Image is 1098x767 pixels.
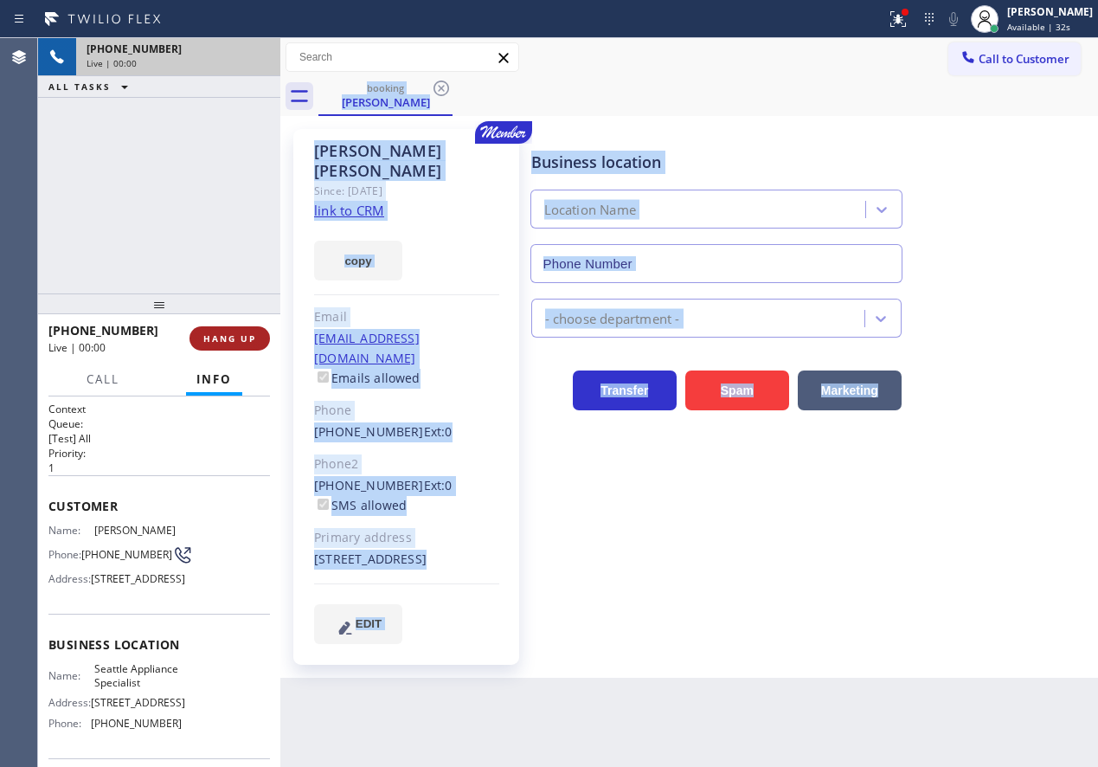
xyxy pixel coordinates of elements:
input: Phone Number [530,244,902,283]
a: [PHONE_NUMBER] [314,477,424,493]
div: booking [320,81,451,94]
span: Address: [48,572,91,585]
span: Customer [48,498,270,514]
button: HANG UP [189,326,270,351]
div: Business location [531,151,902,174]
span: Address: [48,696,91,709]
p: 1 [48,461,270,475]
span: Info [196,371,232,387]
span: [STREET_ADDRESS] [91,572,185,585]
button: Spam [685,371,789,410]
div: [PERSON_NAME] [1007,4,1093,19]
input: Search [286,43,518,71]
button: Marketing [798,371,902,410]
h1: Context [48,402,270,416]
span: HANG UP [203,332,256,345]
input: Emails allowed [318,371,329,383]
label: Emails allowed [314,370,421,386]
div: - choose department - [545,308,680,328]
span: ALL TASKS [48,81,111,93]
span: Call to Customer [979,51,1069,67]
span: Call [87,371,119,387]
span: [PHONE_NUMBER] [87,42,182,56]
h2: Priority: [48,446,270,461]
span: Ext: 0 [424,423,453,440]
div: Location Name [544,200,637,220]
a: [PHONE_NUMBER] [314,423,424,440]
button: Transfer [573,371,677,410]
span: Phone: [48,717,91,730]
div: Email [314,307,499,327]
span: Live | 00:00 [48,340,106,355]
div: [PERSON_NAME] [PERSON_NAME] [314,141,499,181]
span: [PHONE_NUMBER] [48,322,158,338]
div: Primary address [314,528,499,548]
button: ALL TASKS [38,76,145,97]
button: Info [186,363,242,396]
button: Call to Customer [948,42,1081,75]
button: Call [76,363,130,396]
h2: Queue: [48,416,270,431]
button: Mute [941,7,966,31]
span: EDIT [356,617,382,630]
span: [PHONE_NUMBER] [91,717,182,730]
div: Phone [314,401,499,421]
div: [PERSON_NAME] [320,94,451,110]
span: Ext: 0 [424,477,453,493]
span: Business location [48,636,270,653]
span: Seattle Appliance Specialist [94,662,181,689]
span: Phone: [48,548,81,561]
span: [PERSON_NAME] [94,524,181,537]
label: SMS allowed [314,497,407,513]
span: [PHONE_NUMBER] [81,548,172,561]
a: link to CRM [314,202,384,219]
p: [Test] All [48,431,270,446]
div: Since: [DATE] [314,181,499,201]
a: [EMAIL_ADDRESS][DOMAIN_NAME] [314,330,420,366]
span: Name: [48,524,94,537]
span: Name: [48,669,94,682]
button: EDIT [314,604,402,644]
div: Phone2 [314,454,499,474]
span: Available | 32s [1007,21,1070,33]
span: Live | 00:00 [87,57,137,69]
button: copy [314,241,402,280]
input: SMS allowed [318,499,329,510]
span: [STREET_ADDRESS] [91,696,185,709]
div: [STREET_ADDRESS] [314,550,499,570]
div: Gregory Flynn [320,77,451,114]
